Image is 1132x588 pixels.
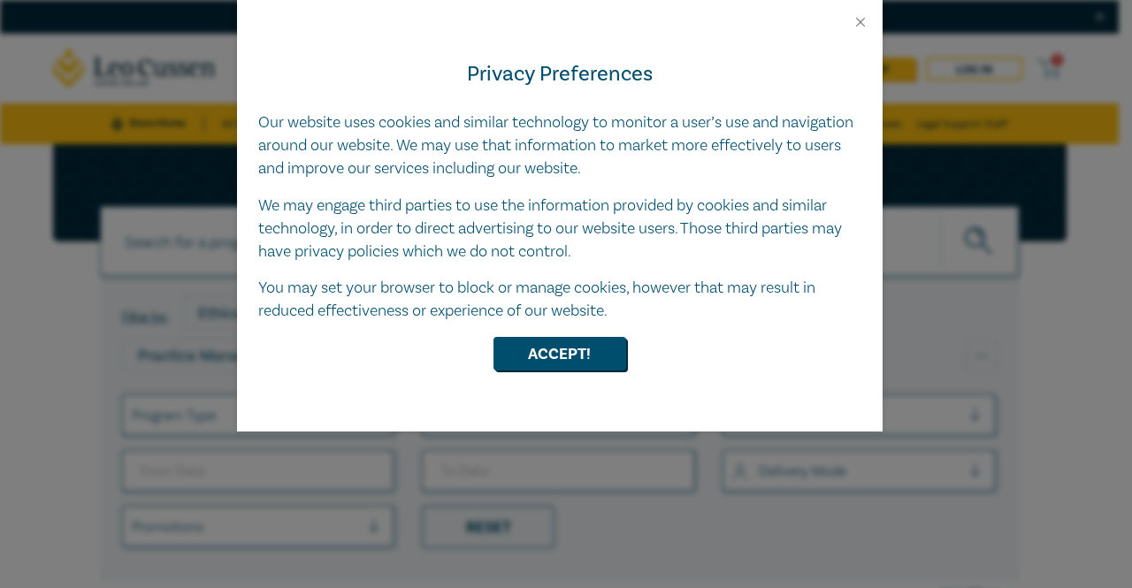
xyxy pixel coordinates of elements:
[493,337,626,370] button: Accept!
[258,277,861,323] p: You may set your browser to block or manage cookies, however that may result in reduced effective...
[853,14,868,30] button: Close
[258,195,861,263] p: We may engage third parties to use the information provided by cookies and similar technology, in...
[258,111,861,180] p: Our website uses cookies and similar technology to monitor a user’s use and navigation around our...
[258,58,861,90] h4: Privacy Preferences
